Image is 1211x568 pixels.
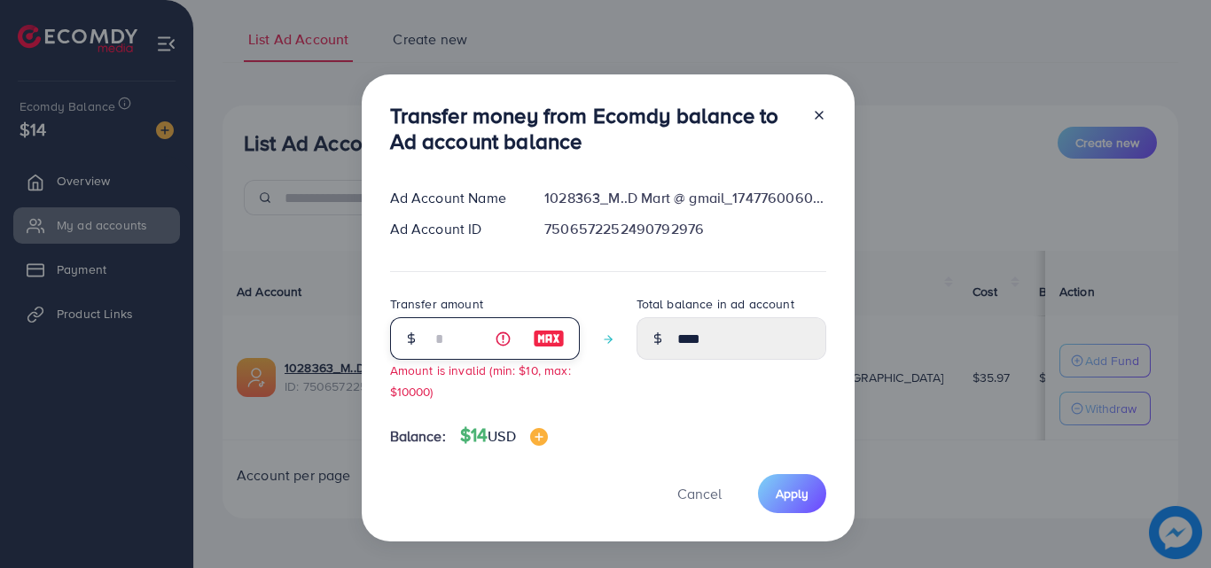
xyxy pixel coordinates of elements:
span: Cancel [677,484,722,503]
h3: Transfer money from Ecomdy balance to Ad account balance [390,103,798,154]
div: Ad Account Name [376,188,531,208]
button: Apply [758,474,826,512]
span: Apply [776,485,809,502]
small: Amount is invalid (min: $10, max: $10000) [390,362,571,399]
h4: $14 [460,424,548,447]
span: Balance: [390,426,446,447]
img: image [533,328,565,349]
img: image [530,428,548,446]
div: 1028363_M..D Mart @ gmail_1747760060255 [530,188,840,208]
div: 7506572252490792976 [530,219,840,239]
label: Total balance in ad account [637,295,794,313]
span: USD [488,426,515,446]
div: Ad Account ID [376,219,531,239]
button: Cancel [655,474,744,512]
label: Transfer amount [390,295,483,313]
